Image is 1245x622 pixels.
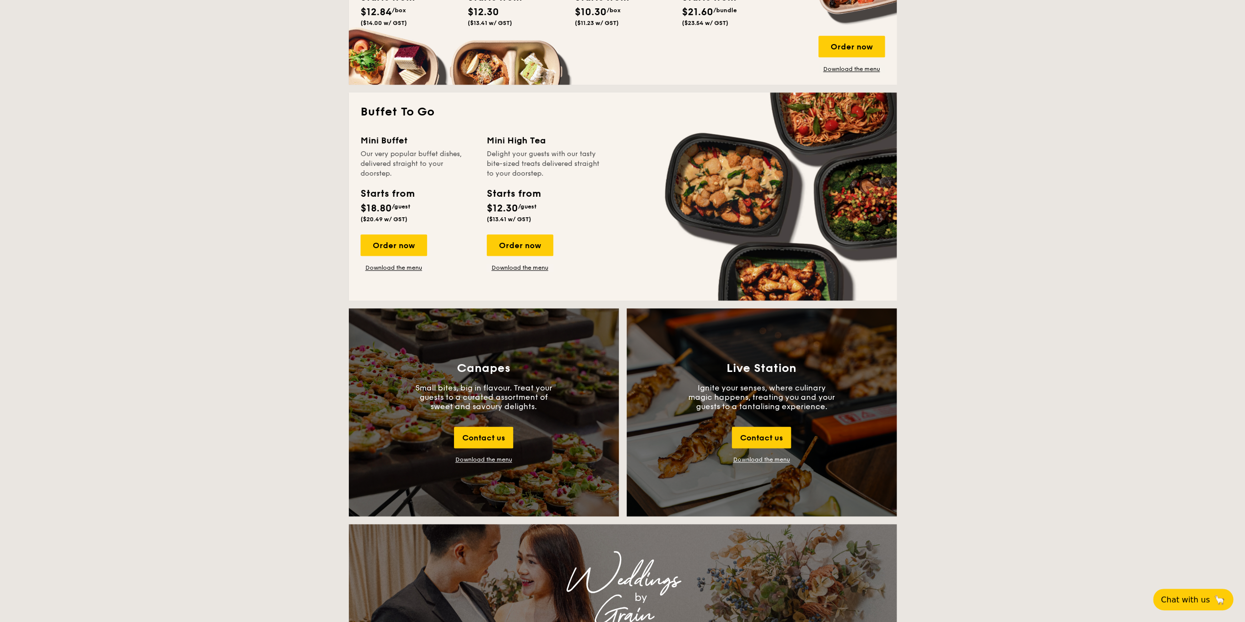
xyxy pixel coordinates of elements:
div: Our very popular buffet dishes, delivered straight to your doorstep. [361,149,475,179]
p: Ignite your senses, where culinary magic happens, treating you and your guests to a tantalising e... [688,383,835,411]
a: Download the menu [361,264,427,272]
span: /guest [392,203,410,210]
h3: Canapes [457,362,510,375]
span: /box [607,7,621,14]
div: Delight your guests with our tasty bite-sized treats delivered straight to your doorstep. [487,149,601,179]
span: $12.30 [468,6,499,18]
h2: Buffet To Go [361,104,885,120]
div: Order now [487,234,553,256]
span: Chat with us [1161,595,1210,604]
span: ($11.23 w/ GST) [575,20,619,26]
span: /bundle [713,7,737,14]
div: Starts from [361,186,414,201]
span: $12.30 [487,203,518,214]
div: Order now [818,36,885,57]
span: ($23.54 w/ GST) [682,20,728,26]
span: ($20.49 w/ GST) [361,216,407,223]
div: Download the menu [455,456,512,463]
span: $21.60 [682,6,713,18]
h3: Live Station [726,362,796,375]
span: 🦙 [1214,594,1225,605]
div: Starts from [487,186,540,201]
span: /guest [518,203,537,210]
span: $12.84 [361,6,392,18]
p: Small bites, big in flavour. Treat your guests to a curated assortment of sweet and savoury delig... [410,383,557,411]
span: /box [392,7,406,14]
a: Download the menu [733,456,790,463]
div: by [471,589,811,606]
div: Contact us [732,427,791,448]
div: Order now [361,234,427,256]
div: Weddings [435,571,811,589]
span: $18.80 [361,203,392,214]
button: Chat with us🦙 [1153,589,1233,610]
span: ($13.41 w/ GST) [468,20,512,26]
div: Mini Buffet [361,134,475,147]
span: ($14.00 w/ GST) [361,20,407,26]
span: $10.30 [575,6,607,18]
a: Download the menu [487,264,553,272]
a: Download the menu [818,65,885,73]
div: Mini High Tea [487,134,601,147]
div: Contact us [454,427,513,448]
span: ($13.41 w/ GST) [487,216,531,223]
